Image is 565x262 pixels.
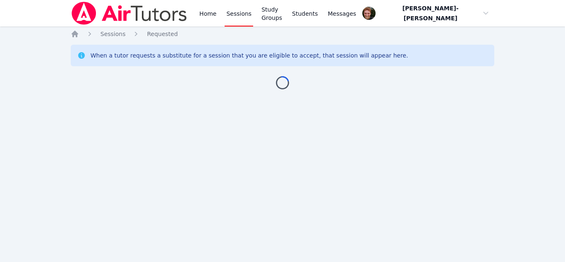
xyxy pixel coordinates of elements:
[101,30,126,38] a: Sessions
[71,30,495,38] nav: Breadcrumb
[328,10,357,18] span: Messages
[91,51,408,60] div: When a tutor requests a substitute for a session that you are eligible to accept, that session wi...
[147,31,177,37] span: Requested
[71,2,188,25] img: Air Tutors
[147,30,177,38] a: Requested
[101,31,126,37] span: Sessions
